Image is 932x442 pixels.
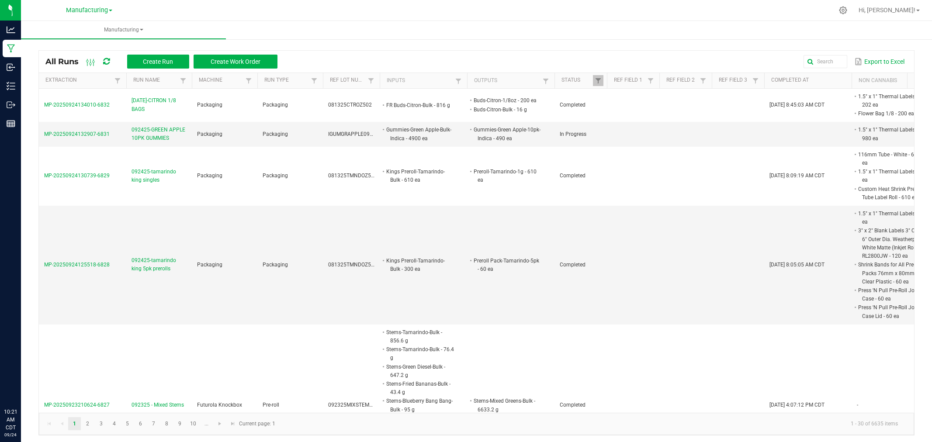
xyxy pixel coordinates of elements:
[39,413,914,435] kendo-pager: Current page: 1
[187,417,200,430] a: Page 10
[769,402,825,408] span: [DATE] 4:07:12 PM CDT
[645,75,656,86] a: Filter
[143,58,173,65] span: Create Run
[132,126,187,142] span: 092425-GREEN APPLE 10PK GUMMIES
[366,75,376,86] a: Filter
[857,92,926,109] li: 1.5" x 1" Thermal Labels - 202 ea
[769,102,825,108] span: [DATE] 8:45:03 AM CDT
[199,77,243,84] a: MachineSortable
[7,63,15,72] inline-svg: Inbound
[857,226,926,260] li: 3" x 2" Blank Labels 3" Core / 6" Outer Dia. Weatherproof White Matte (Inkjet Roll) RL2800JW - 12...
[560,262,586,268] span: Completed
[160,417,173,430] a: Page 8
[804,55,847,68] input: Search
[666,77,697,84] a: Ref Field 2Sortable
[385,345,454,362] li: Stems-Tamarindo-Bulk - 76.4 g
[614,77,645,84] a: Ref Field 1Sortable
[328,262,377,268] span: 081325TMNDOZ502
[385,125,454,142] li: Gummies-Green Apple-Bulk-Indica - 4900 ea
[44,402,110,408] span: MP-20250923210624-6827
[214,417,226,430] a: Go to the next page
[173,417,186,430] a: Page 9
[127,55,189,69] button: Create Run
[560,173,586,179] span: Completed
[328,131,382,137] span: IGUMGRAPPLE090525
[7,119,15,128] inline-svg: Reports
[4,432,17,438] p: 09/24
[7,82,15,90] inline-svg: Inventory
[309,75,319,86] a: Filter
[472,397,541,414] li: Stems-Mixed Greens-Bulk - 6633.2 g
[560,102,586,108] span: Completed
[45,54,284,69] div: All Runs
[194,55,277,69] button: Create Work Order
[385,101,454,110] li: FR Buds-Citron-Bulk - 816 g
[44,131,110,137] span: MP-20250924132907-6831
[264,77,308,84] a: Run TypeSortable
[263,262,288,268] span: Packaging
[719,77,750,84] a: Ref Field 3Sortable
[263,402,279,408] span: Pre-roll
[211,58,260,65] span: Create Work Order
[197,131,222,137] span: Packaging
[467,73,554,89] th: Outputs
[263,102,288,108] span: Packaging
[147,417,160,430] a: Page 7
[769,262,825,268] span: [DATE] 8:05:05 AM CDT
[857,125,926,142] li: 1.5" x 1" Thermal Labels - 980 ea
[750,75,761,86] a: Filter
[385,167,454,184] li: Kings Preroll-Tamarindo-Bulk - 610 ea
[698,75,708,86] a: Filter
[121,417,134,430] a: Page 5
[857,167,926,184] li: 1.5" x 1" Thermal Labels - 1 ea
[81,417,94,430] a: Page 2
[216,420,223,427] span: Go to the next page
[385,328,454,345] li: Stems-Tamarindo-Bulk - 856.6 g
[95,417,107,430] a: Page 3
[226,417,239,430] a: Go to the last page
[380,73,467,89] th: Inputs
[852,54,907,69] button: Export to Excel
[44,262,110,268] span: MP-20250924125518-6828
[385,363,454,380] li: Stems-Green Diesel-Bulk - 647.2 g
[132,256,187,273] span: 092425-tamarindo king 5pk prerolls
[859,7,915,14] span: Hi, [PERSON_NAME]!
[771,77,848,84] a: Completed AtSortable
[200,417,213,430] a: Page 11
[68,417,81,430] a: Page 1
[4,408,17,432] p: 10:21 AM CDT
[263,131,288,137] span: Packaging
[263,173,288,179] span: Packaging
[132,168,187,184] span: 092425-tamarindo king singles
[385,380,454,397] li: Stems-Fried Bananas-Bulk - 43.4 g
[197,402,242,408] span: Futurola Knockbox
[66,7,108,14] span: Manufacturing
[132,97,187,113] span: [DATE]-CITRON 1/8 BAGS
[857,109,926,118] li: Flower Bag 1/8 - 200 ea
[21,21,226,39] a: Manufacturing
[328,102,372,108] span: 081325CTROZ502
[857,303,926,320] li: Press 'N Pull Pre-Roll Joint Case Lid - 60 ea
[540,76,551,86] a: Filter
[857,260,926,286] li: Shrink Bands for All Pre-Roll Packs 76mm x 80mm - Clear Plastic - 60 ea
[857,209,926,226] li: 1.5" x 1" Thermal Labels - 61 ea
[472,167,541,184] li: Preroll-Tamarindo-1g - 610 ea
[385,256,454,273] li: Kings Preroll-Tamarindo-Bulk - 300 ea
[472,125,541,142] li: Gummies-Green Apple-10pk-Indica - 490 ea
[108,417,121,430] a: Page 4
[593,75,603,86] a: Filter
[178,75,188,86] a: Filter
[385,397,454,414] li: Stems-Blueberry Bang Bang-Bulk - 95 g
[328,173,377,179] span: 081325TMNDOZ502
[328,402,376,408] span: 092325MIXSTEMPR
[857,150,926,167] li: 116mm Tube - White - 619 ea
[134,417,147,430] a: Page 6
[197,262,222,268] span: Packaging
[45,77,112,84] a: ExtractionSortable
[229,420,236,427] span: Go to the last page
[7,44,15,53] inline-svg: Manufacturing
[44,173,110,179] span: MP-20250924130739-6829
[857,185,926,202] li: Custom Heat Shrink Pre-Roll Tube Label Roll - 610 ea
[472,96,541,105] li: Buds-Citron-1/8oz - 200 ea
[243,75,254,86] a: Filter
